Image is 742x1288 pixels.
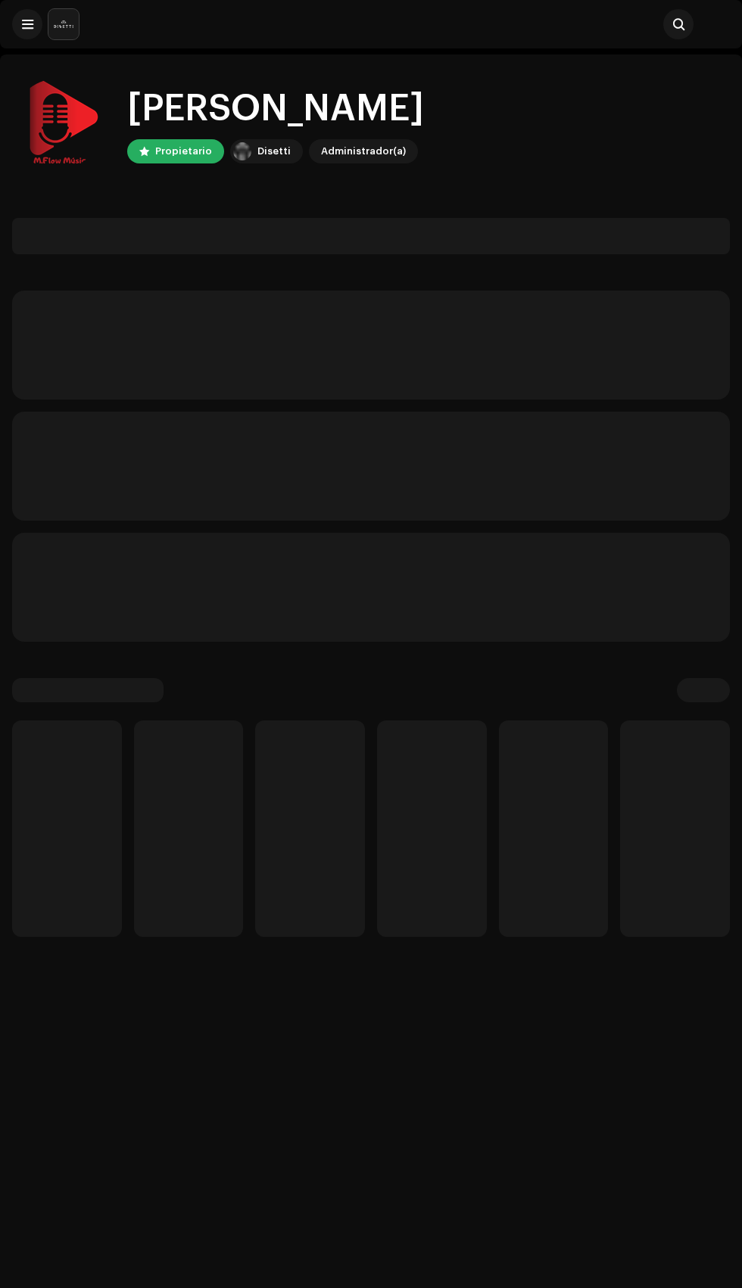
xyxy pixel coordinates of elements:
[700,9,730,39] img: efeca760-f125-4769-b382-7fe9425873e5
[12,79,103,170] img: efeca760-f125-4769-b382-7fe9425873e5
[233,142,251,160] img: 02a7c2d3-3c89-4098-b12f-2ff2945c95ee
[321,142,406,160] div: Administrador(a)
[257,142,291,160] div: Disetti
[48,9,79,39] img: 02a7c2d3-3c89-4098-b12f-2ff2945c95ee
[127,85,424,133] div: [PERSON_NAME]
[155,142,212,160] div: Propietario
